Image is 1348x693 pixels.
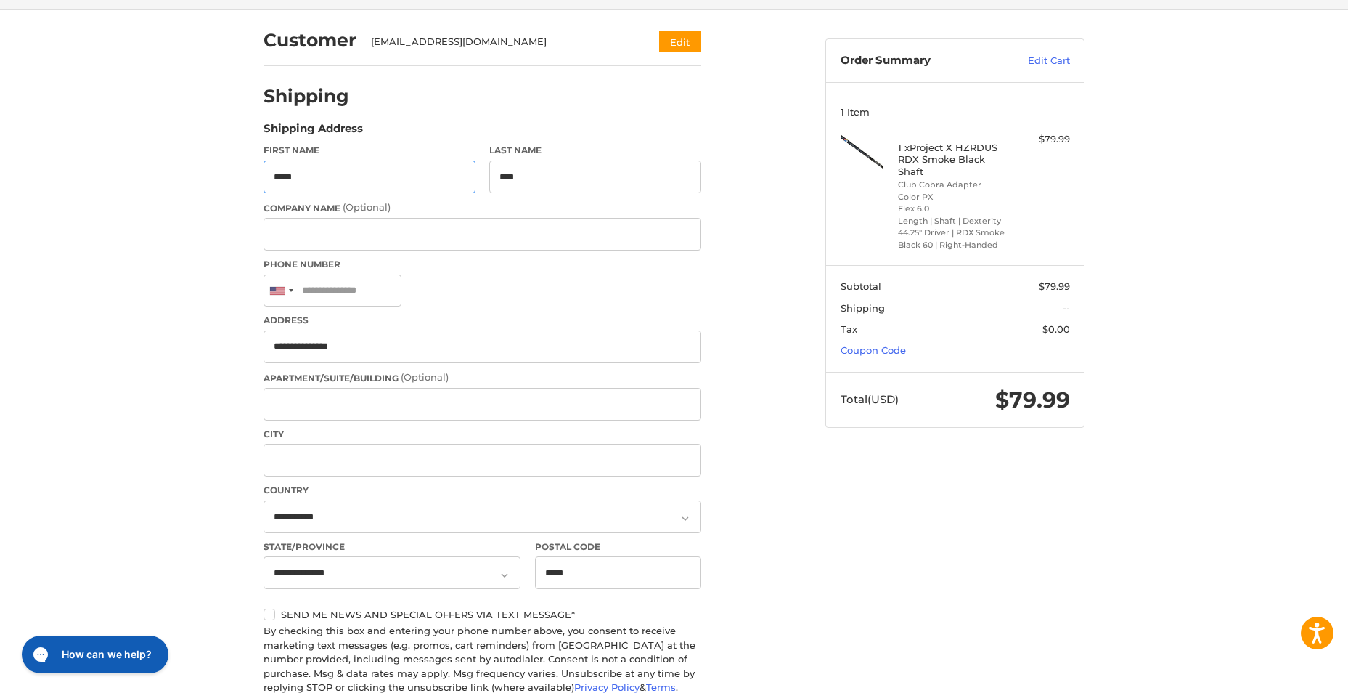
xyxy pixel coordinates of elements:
[841,392,899,406] span: Total (USD)
[898,179,1009,191] li: Club Cobra Adapter
[841,106,1070,118] h3: 1 Item
[264,29,356,52] h2: Customer
[898,203,1009,215] li: Flex 6.0
[1063,302,1070,314] span: --
[264,258,701,271] label: Phone Number
[997,54,1070,68] a: Edit Cart
[841,302,885,314] span: Shipping
[401,371,449,383] small: (Optional)
[1039,280,1070,292] span: $79.99
[574,681,640,693] a: Privacy Policy
[264,370,701,385] label: Apartment/Suite/Building
[264,200,701,215] label: Company Name
[1013,132,1070,147] div: $79.99
[841,54,997,68] h3: Order Summary
[535,540,702,554] label: Postal Code
[841,344,906,356] a: Coupon Code
[841,280,881,292] span: Subtotal
[659,31,701,52] button: Edit
[841,323,857,335] span: Tax
[264,121,363,144] legend: Shipping Address
[898,191,1009,203] li: Color PX
[264,275,298,307] div: United States: +1
[264,609,701,620] label: Send me news and special offers via text message*
[264,85,349,108] h2: Shipping
[264,484,701,497] label: Country
[264,314,701,327] label: Address
[1042,323,1070,335] span: $0.00
[995,386,1070,413] span: $79.99
[898,142,1009,177] h4: 1 x Project X HZRDUS RDX Smoke Black Shaft
[371,35,632,49] div: [EMAIL_ADDRESS][DOMAIN_NAME]
[646,681,676,693] a: Terms
[343,201,391,213] small: (Optional)
[898,215,1009,251] li: Length | Shaft | Dexterity 44.25" Driver | RDX Smoke Black 60 | Right-Handed
[489,144,701,157] label: Last Name
[264,428,701,441] label: City
[264,144,475,157] label: First Name
[15,631,173,678] iframe: Gorgias live chat messenger
[264,540,520,554] label: State/Province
